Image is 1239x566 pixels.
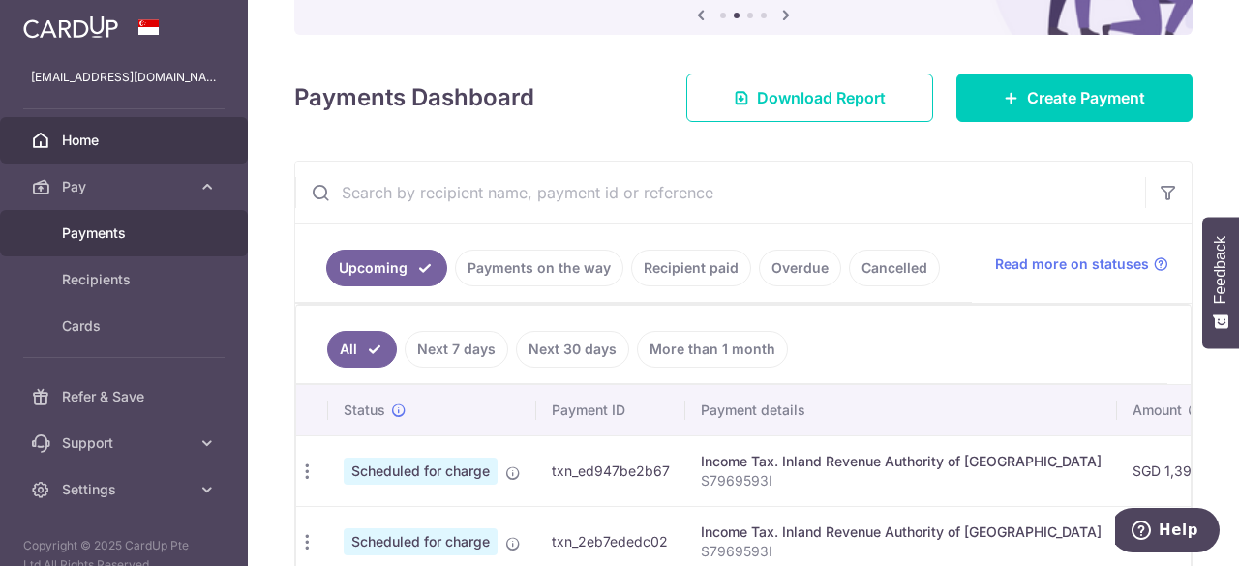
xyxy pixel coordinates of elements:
[327,331,397,368] a: All
[62,177,190,196] span: Pay
[1027,86,1145,109] span: Create Payment
[405,331,508,368] a: Next 7 days
[536,385,685,435] th: Payment ID
[701,522,1102,542] div: Income Tax. Inland Revenue Authority of [GEOGRAPHIC_DATA]
[701,471,1102,491] p: S7969593I
[1115,508,1220,556] iframe: Opens a widget where you can find more information
[1202,217,1239,348] button: Feedback - Show survey
[995,254,1149,274] span: Read more on statuses
[62,387,190,406] span: Refer & Save
[31,68,217,87] p: [EMAIL_ADDRESS][DOMAIN_NAME]
[956,74,1193,122] a: Create Payment
[701,452,1102,471] div: Income Tax. Inland Revenue Authority of [GEOGRAPHIC_DATA]
[686,74,933,122] a: Download Report
[757,86,886,109] span: Download Report
[62,316,190,336] span: Cards
[294,80,534,115] h4: Payments Dashboard
[455,250,623,286] a: Payments on the way
[62,223,190,243] span: Payments
[536,435,685,506] td: txn_ed947be2b67
[344,458,498,485] span: Scheduled for charge
[23,15,118,39] img: CardUp
[685,385,1117,435] th: Payment details
[62,480,190,499] span: Settings
[516,331,629,368] a: Next 30 days
[637,331,788,368] a: More than 1 month
[995,254,1168,274] a: Read more on statuses
[62,131,190,150] span: Home
[344,401,385,420] span: Status
[701,542,1102,561] p: S7969593I
[759,250,841,286] a: Overdue
[295,162,1145,223] input: Search by recipient name, payment id or reference
[1117,435,1237,506] td: SGD 1,390.00
[631,250,751,286] a: Recipient paid
[62,433,190,453] span: Support
[326,250,447,286] a: Upcoming
[62,270,190,289] span: Recipients
[1212,236,1229,304] span: Feedback
[849,250,940,286] a: Cancelled
[1133,401,1182,420] span: Amount
[344,528,498,555] span: Scheduled for charge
